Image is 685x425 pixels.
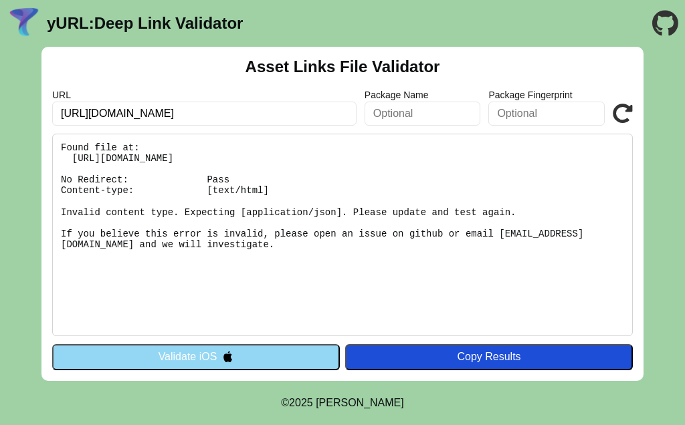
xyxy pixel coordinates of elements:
span: 2025 [289,397,313,408]
button: Validate iOS [52,344,340,370]
a: Michael Ibragimchayev's Personal Site [316,397,404,408]
pre: Found file at: [URL][DOMAIN_NAME] No Redirect: Pass Content-type: [text/html] Invalid content typ... [52,134,633,336]
h2: Asset Links File Validator [246,57,440,76]
img: appleIcon.svg [222,351,233,362]
a: yURL:Deep Link Validator [47,14,243,33]
label: URL [52,90,357,100]
footer: © [281,381,403,425]
input: Required [52,102,357,126]
input: Optional [488,102,605,126]
input: Optional [365,102,481,126]
button: Copy Results [345,344,633,370]
div: Copy Results [352,351,626,363]
label: Package Name [365,90,481,100]
label: Package Fingerprint [488,90,605,100]
img: yURL Logo [7,6,41,41]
